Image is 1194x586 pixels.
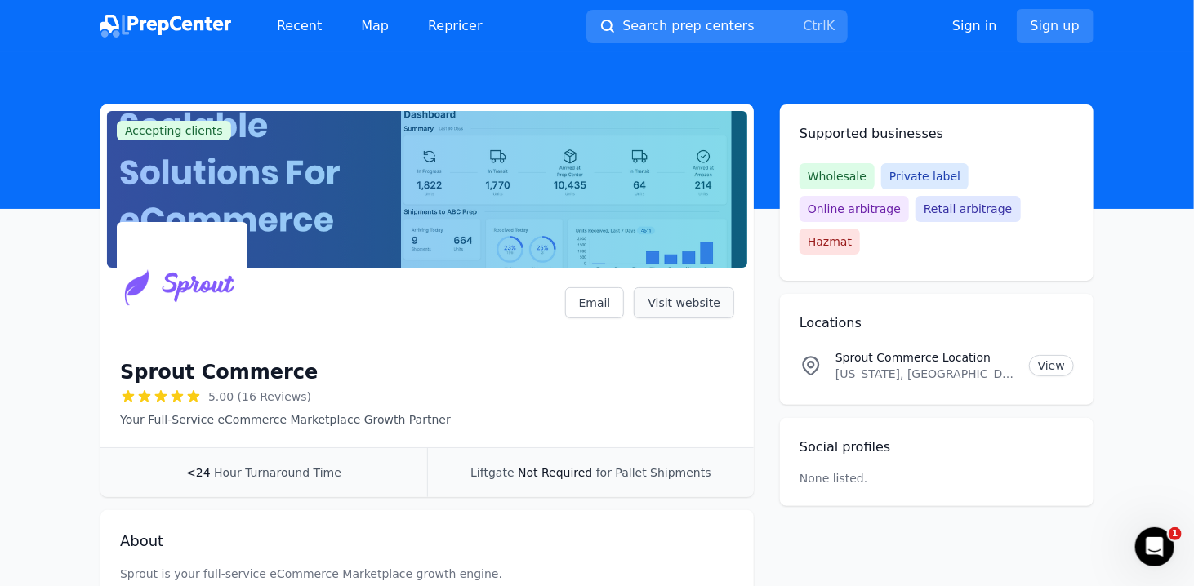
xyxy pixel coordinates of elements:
span: <24 [186,466,211,479]
img: PrepCenter [100,15,231,38]
a: Email [565,287,625,318]
span: Accepting clients [117,121,231,140]
a: Repricer [415,10,496,42]
span: Private label [881,163,969,189]
h2: Social profiles [800,437,1074,457]
img: Sprout Commerce [120,225,244,349]
p: Your Full-Service eCommerce Marketplace Growth Partner [120,411,451,428]
a: Map [348,10,402,42]
span: Liftgate [470,466,514,479]
p: [US_STATE], [GEOGRAPHIC_DATA] [835,366,1016,382]
span: Not Required [518,466,592,479]
span: Retail arbitrage [916,196,1020,222]
span: Hazmat [800,229,860,255]
span: Hour Turnaround Time [214,466,341,479]
span: 5.00 (16 Reviews) [208,388,311,405]
kbd: K [826,18,835,33]
iframe: Intercom live chat [1135,527,1174,566]
a: Recent [264,10,335,42]
p: None listed. [800,470,868,486]
h1: Sprout Commerce [120,359,318,385]
span: 1 [1169,527,1182,540]
p: Sprout Commerce Location [835,349,1016,366]
button: Search prep centersCtrlK [586,10,848,43]
span: Search prep centers [622,16,754,36]
span: Wholesale [800,163,875,189]
h2: Locations [800,313,1074,333]
span: for Pallet Shipments [596,466,711,479]
h2: About [120,530,734,553]
span: Online arbitrage [800,196,909,222]
a: Sign in [952,16,997,36]
kbd: Ctrl [803,18,826,33]
a: Visit website [634,287,734,318]
a: View [1029,355,1074,376]
a: Sign up [1017,9,1094,43]
h2: Supported businesses [800,124,1074,144]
